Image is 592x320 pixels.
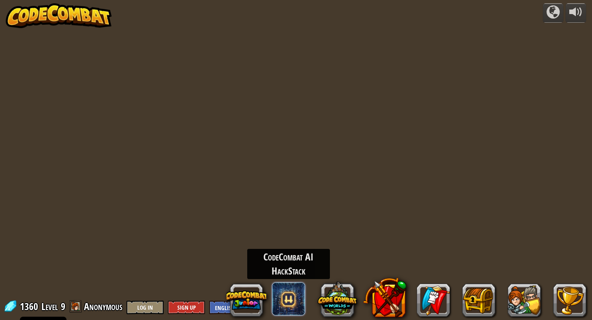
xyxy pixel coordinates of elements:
[543,3,563,23] button: Campaigns
[6,3,112,28] img: CodeCombat - Learn how to code by playing a game
[566,3,586,23] button: Adjust volume
[61,300,65,313] span: 9
[20,300,41,313] span: 1360
[41,300,58,313] span: Level
[127,301,164,314] button: Log In
[168,301,205,314] button: Sign Up
[84,300,122,313] span: Anonymous
[247,249,330,279] div: CodeCombat AI HackStack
